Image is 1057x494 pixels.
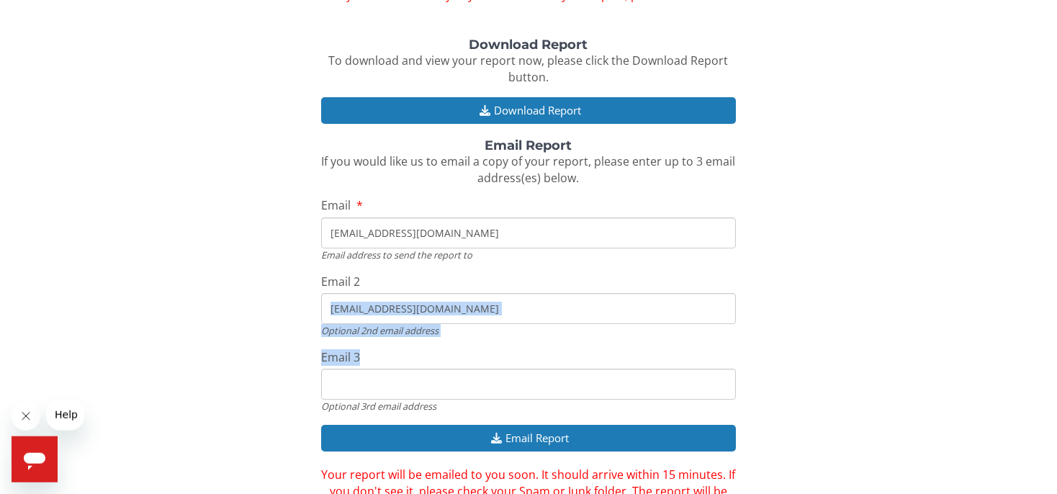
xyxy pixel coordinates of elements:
[321,153,735,186] span: If you would like us to email a copy of your report, please enter up to 3 email address(es) below.
[321,400,735,413] div: Optional 3rd email address
[321,349,360,365] span: Email 3
[321,324,735,337] div: Optional 2nd email address
[321,97,735,124] button: Download Report
[485,138,572,153] strong: Email Report
[469,37,588,53] strong: Download Report
[321,248,735,261] div: Email address to send the report to
[321,197,351,213] span: Email
[12,402,40,431] iframe: Close message
[321,425,735,452] button: Email Report
[321,274,360,289] span: Email 2
[328,53,728,85] span: To download and view your report now, please click the Download Report button.
[46,399,84,431] iframe: Message from company
[12,436,58,482] iframe: Button to launch messaging window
